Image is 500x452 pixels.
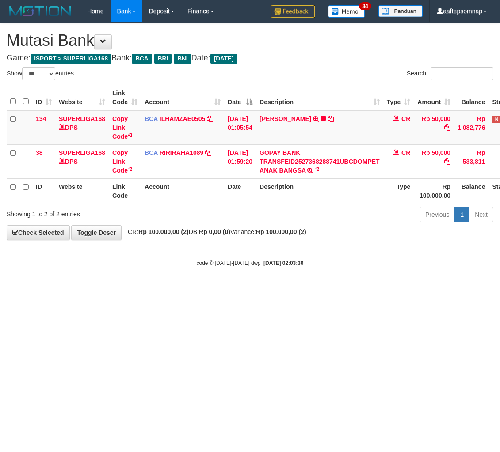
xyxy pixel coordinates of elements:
[444,124,450,131] a: Copy Rp 50,000 to clipboard
[256,228,306,235] strong: Rp 100.000,00 (2)
[199,228,230,235] strong: Rp 0,00 (0)
[224,178,256,203] th: Date
[36,149,43,156] span: 38
[414,178,454,203] th: Rp 100.000,00
[210,54,237,64] span: [DATE]
[328,5,365,18] img: Button%20Memo.svg
[444,158,450,165] a: Copy Rp 50,000 to clipboard
[383,85,414,110] th: Type: activate to sort column ascending
[315,167,321,174] a: Copy GOPAY BANK TRANSFEID2527368288741UBCDOMPET ANAK BANGSA to clipboard
[454,207,469,222] a: 1
[109,178,141,203] th: Link Code
[112,115,134,140] a: Copy Link Code
[7,67,74,80] label: Show entries
[454,85,489,110] th: Balance
[271,5,315,18] img: Feedback.jpg
[7,206,202,218] div: Showing 1 to 2 of 2 entries
[32,178,55,203] th: ID
[174,54,191,64] span: BNI
[55,178,109,203] th: Website
[36,115,46,122] span: 134
[205,149,211,156] a: Copy RIRIRAHA1089 to clipboard
[454,178,489,203] th: Balance
[22,67,55,80] select: Showentries
[224,144,256,178] td: [DATE] 01:59:20
[154,54,172,64] span: BRI
[420,207,455,222] a: Previous
[224,85,256,110] th: Date: activate to sort column descending
[260,115,311,122] a: [PERSON_NAME]
[197,260,304,266] small: code © [DATE]-[DATE] dwg |
[7,54,493,63] h4: Game: Bank: Date:
[263,260,303,266] strong: [DATE] 02:03:36
[55,110,109,145] td: DPS
[145,149,158,156] span: BCA
[469,207,493,222] a: Next
[109,85,141,110] th: Link Code: activate to sort column ascending
[112,149,134,174] a: Copy Link Code
[123,228,306,235] span: CR: DB: Variance:
[328,115,334,122] a: Copy RAMADHAN MAULANA J to clipboard
[71,225,122,240] a: Toggle Descr
[7,225,70,240] a: Check Selected
[55,85,109,110] th: Website: activate to sort column ascending
[414,110,454,145] td: Rp 50,000
[7,32,493,49] h1: Mutasi Bank
[145,115,158,122] span: BCA
[401,149,410,156] span: CR
[55,144,109,178] td: DPS
[414,144,454,178] td: Rp 50,000
[454,144,489,178] td: Rp 533,811
[256,178,383,203] th: Description
[32,85,55,110] th: ID: activate to sort column ascending
[401,115,410,122] span: CR
[160,115,205,122] a: ILHAMZAE0505
[431,67,493,80] input: Search:
[383,178,414,203] th: Type
[359,2,371,10] span: 34
[256,85,383,110] th: Description: activate to sort column ascending
[160,149,204,156] a: RIRIRAHA1089
[260,149,380,174] a: GOPAY BANK TRANSFEID2527368288741UBCDOMPET ANAK BANGSA
[59,149,105,156] a: SUPERLIGA168
[224,110,256,145] td: [DATE] 01:05:54
[378,5,423,17] img: panduan.png
[7,4,74,18] img: MOTION_logo.png
[207,115,213,122] a: Copy ILHAMZAE0505 to clipboard
[138,228,189,235] strong: Rp 100.000,00 (2)
[407,67,493,80] label: Search:
[31,54,111,64] span: ISPORT > SUPERLIGA168
[414,85,454,110] th: Amount: activate to sort column ascending
[141,85,224,110] th: Account: activate to sort column ascending
[454,110,489,145] td: Rp 1,082,776
[141,178,224,203] th: Account
[59,115,105,122] a: SUPERLIGA168
[132,54,152,64] span: BCA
